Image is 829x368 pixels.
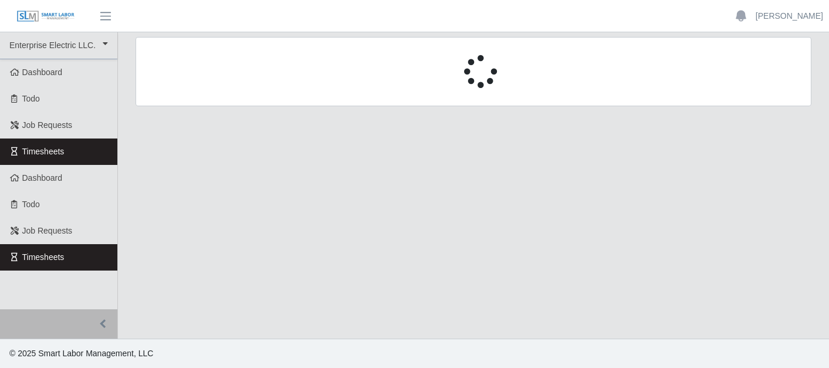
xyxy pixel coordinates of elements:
span: Todo [22,200,40,209]
span: Job Requests [22,226,73,235]
span: Job Requests [22,120,73,130]
span: Dashboard [22,67,63,77]
span: Timesheets [22,147,65,156]
span: Todo [22,94,40,103]
span: Timesheets [22,252,65,262]
span: Dashboard [22,173,63,183]
img: SLM Logo [16,10,75,23]
span: © 2025 Smart Labor Management, LLC [9,349,153,358]
a: [PERSON_NAME] [756,10,823,22]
